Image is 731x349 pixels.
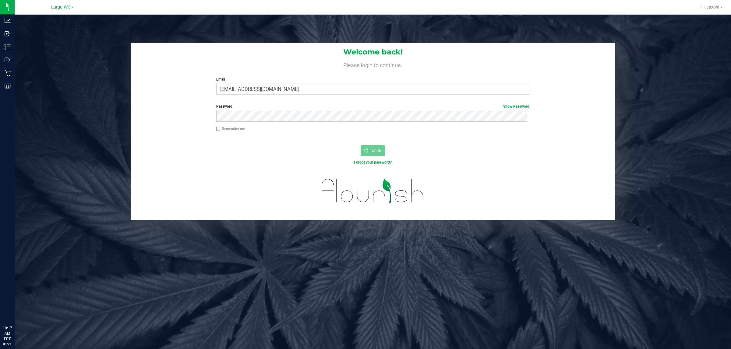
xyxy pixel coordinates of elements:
[131,61,615,68] h4: Please login to continue.
[701,5,719,9] span: Hi, Jaxon!
[5,31,11,37] inline-svg: Inbound
[5,70,11,76] inline-svg: Retail
[216,127,221,131] input: Remember me
[216,126,245,132] label: Remember me
[5,18,11,24] inline-svg: Analytics
[216,104,232,109] span: Password
[3,325,12,342] p: 10:17 AM EDT
[354,160,392,164] a: Forgot your password?
[5,83,11,89] inline-svg: Reports
[216,77,530,82] label: Email
[3,342,12,346] p: 09/21
[131,48,615,56] h1: Welcome back!
[5,44,11,50] inline-svg: Inventory
[51,5,70,10] span: Largo WC
[313,171,433,210] img: flourish_logo.svg
[361,145,385,156] button: Log In
[503,104,529,109] a: Show Password
[369,148,381,153] span: Log In
[5,57,11,63] inline-svg: Outbound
